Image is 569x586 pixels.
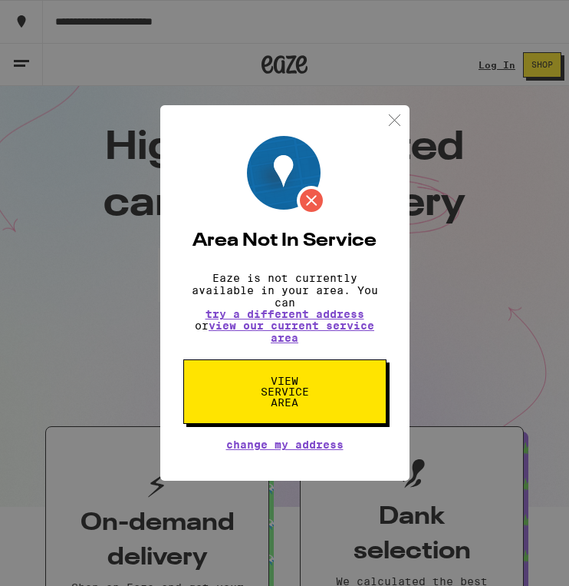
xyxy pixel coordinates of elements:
[183,272,386,344] p: Eaze is not currently available in your area. You can or
[385,111,404,130] img: close.svg
[206,309,364,319] button: try a different address
[226,439,344,450] button: Change My Address
[209,319,374,344] a: view our current service area
[247,136,326,215] img: Location
[9,11,110,23] span: Hi. Need any help?
[183,359,386,424] button: View Service Area
[183,375,386,387] a: View Service Area
[245,376,324,408] span: View Service Area
[183,232,386,250] h2: Area Not In Service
